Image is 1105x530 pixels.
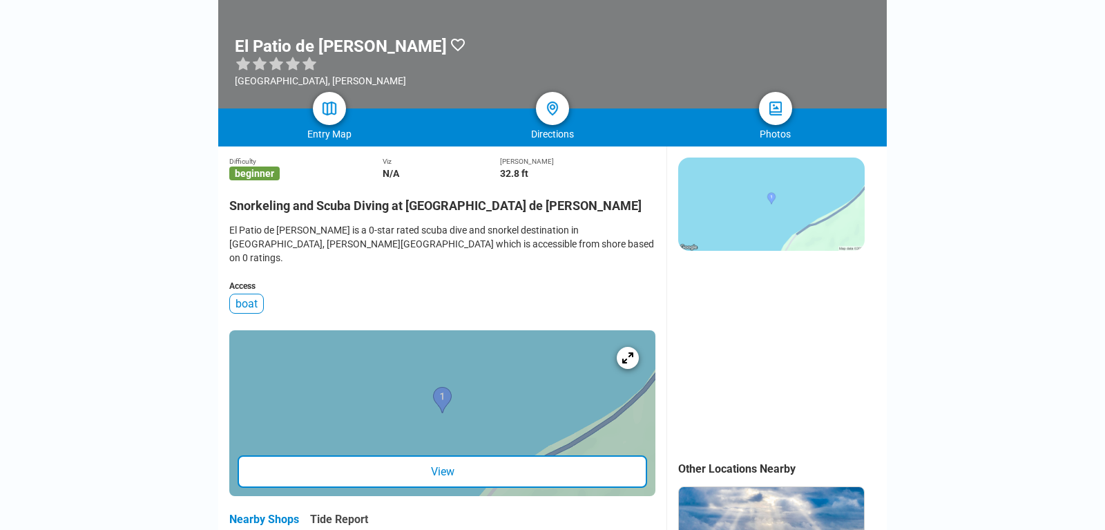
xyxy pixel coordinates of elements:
[229,223,655,265] div: El Patio de [PERSON_NAME] is a 0-star rated scuba dive and snorkel destination in [GEOGRAPHIC_DAT...
[383,168,501,179] div: N/A
[229,167,280,180] span: beginner
[238,455,647,488] div: View
[544,100,561,117] img: directions
[500,158,655,165] div: [PERSON_NAME]
[664,129,887,140] div: Photos
[678,158,865,251] img: staticmap
[229,158,383,165] div: Difficulty
[313,92,346,125] a: map
[383,158,501,165] div: Viz
[235,75,466,86] div: [GEOGRAPHIC_DATA], [PERSON_NAME]
[441,129,664,140] div: Directions
[500,168,655,179] div: 32.8 ft
[235,37,447,56] h1: El Patio de [PERSON_NAME]
[229,281,655,291] div: Access
[229,190,655,213] h2: Snorkeling and Scuba Diving at [GEOGRAPHIC_DATA] de [PERSON_NAME]
[321,100,338,117] img: map
[229,330,655,496] a: entry mapView
[678,265,863,437] iframe: Advertisement
[218,129,441,140] div: Entry Map
[759,92,792,125] a: photos
[767,100,784,117] img: photos
[678,462,887,475] div: Other Locations Nearby
[229,294,264,314] div: boat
